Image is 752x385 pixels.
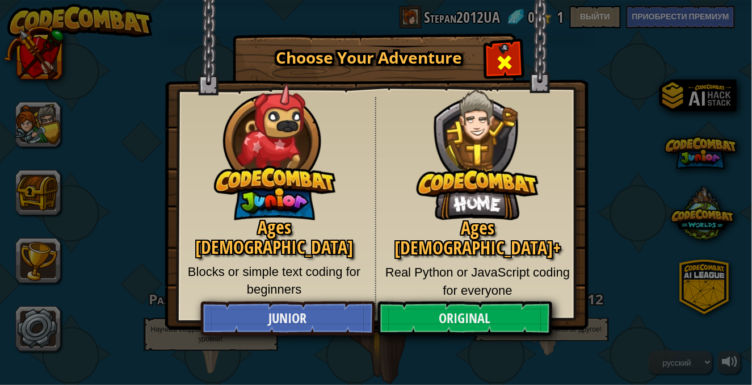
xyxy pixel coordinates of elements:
p: Blocks or simple text coding for beginners [182,263,367,299]
a: Junior [200,302,375,336]
h2: Ages [DEMOGRAPHIC_DATA]+ [385,218,571,258]
a: Original [377,302,552,336]
h2: Ages [DEMOGRAPHIC_DATA] [182,217,367,257]
img: CodeCombat Original hero character [417,71,539,220]
div: Close modal [486,43,522,79]
p: Real Python or JavaScript coding for everyone [385,263,571,299]
h1: Choose Your Adventure [253,49,486,66]
img: CodeCombat Junior hero character [214,76,336,220]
